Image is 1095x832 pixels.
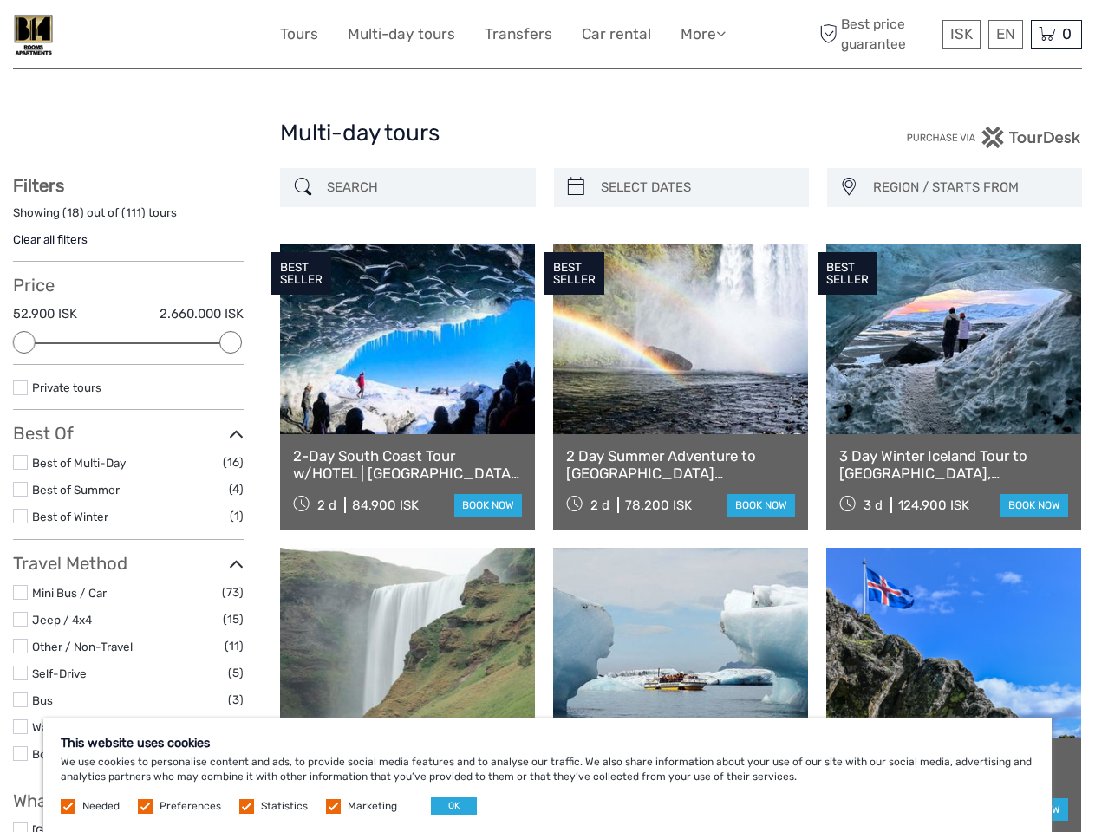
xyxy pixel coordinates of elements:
a: Car rental [582,22,651,47]
a: Clear all filters [13,232,88,246]
span: (11) [225,636,244,656]
span: 3 d [864,497,883,513]
a: Bus [32,693,53,707]
a: 2 Day Summer Adventure to [GEOGRAPHIC_DATA] [GEOGRAPHIC_DATA], Glacier Hiking, [GEOGRAPHIC_DATA],... [566,447,795,483]
input: SEARCH [320,172,526,203]
h1: Multi-day tours [280,120,815,147]
label: 2.660.000 ISK [160,305,244,323]
span: (1) [230,506,244,526]
button: OK [431,797,477,815]
div: BEST SELLER [271,252,331,296]
h5: This website uses cookies [61,736,1034,751]
div: BEST SELLER [544,252,604,296]
strong: Filters [13,175,64,196]
a: More [681,22,726,47]
a: Best of Summer [32,483,120,497]
span: Best price guarantee [815,15,938,53]
span: (15) [223,609,244,629]
a: Multi-day tours [348,22,455,47]
p: We're away right now. Please check back later! [24,30,196,44]
label: Statistics [261,799,308,814]
div: BEST SELLER [818,252,877,296]
a: Walking [32,720,73,734]
a: Best of Winter [32,510,108,523]
a: 2-Day South Coast Tour w/HOTEL | [GEOGRAPHIC_DATA], [GEOGRAPHIC_DATA], [GEOGRAPHIC_DATA] & Waterf... [293,447,522,483]
a: book now [454,494,522,517]
img: B14 Guest House Apartments [13,13,53,55]
button: Open LiveChat chat widget [199,27,220,48]
a: Best of Multi-Day [32,456,126,470]
input: SELECT DATES [594,172,800,203]
a: Boat [32,747,57,761]
span: (3) [228,690,244,710]
div: EN [988,20,1023,49]
div: 84.900 ISK [352,497,419,513]
a: Private tours [32,380,101,394]
label: 52.900 ISK [13,305,77,323]
label: Needed [82,799,120,814]
div: 78.200 ISK [625,497,692,513]
span: 2 d [590,497,609,513]
label: 111 [126,205,141,221]
span: (2) [228,717,244,737]
span: (16) [223,452,244,472]
h3: Price [13,275,244,296]
h3: Best Of [13,423,244,444]
span: ISK [950,25,973,42]
span: 0 [1059,25,1074,42]
a: book now [727,494,795,517]
a: 3 Day Winter Iceland Tour to [GEOGRAPHIC_DATA], [GEOGRAPHIC_DATA], [GEOGRAPHIC_DATA] and [GEOGRAP... [839,447,1068,483]
label: Preferences [160,799,221,814]
img: PurchaseViaTourDesk.png [906,127,1082,148]
h3: Travel Method [13,553,244,574]
a: Tours [280,22,318,47]
a: Jeep / 4x4 [32,613,92,627]
button: REGION / STARTS FROM [865,173,1073,202]
a: Self-Drive [32,666,87,680]
span: (5) [228,663,244,683]
label: 18 [67,205,80,221]
label: Marketing [348,799,397,814]
div: 124.900 ISK [898,497,969,513]
a: Other / Non-Travel [32,640,133,653]
h3: What do you want to see? [13,790,244,811]
div: We use cookies to personalise content and ads, to provide social media features and to analyse ou... [43,718,1052,832]
span: 2 d [317,497,336,513]
a: Transfers [485,22,552,47]
a: book now [1000,494,1068,517]
span: (4) [229,479,244,499]
a: Mini Bus / Car [32,586,107,600]
div: Showing ( ) out of ( ) tours [13,205,244,231]
span: (73) [222,582,244,602]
